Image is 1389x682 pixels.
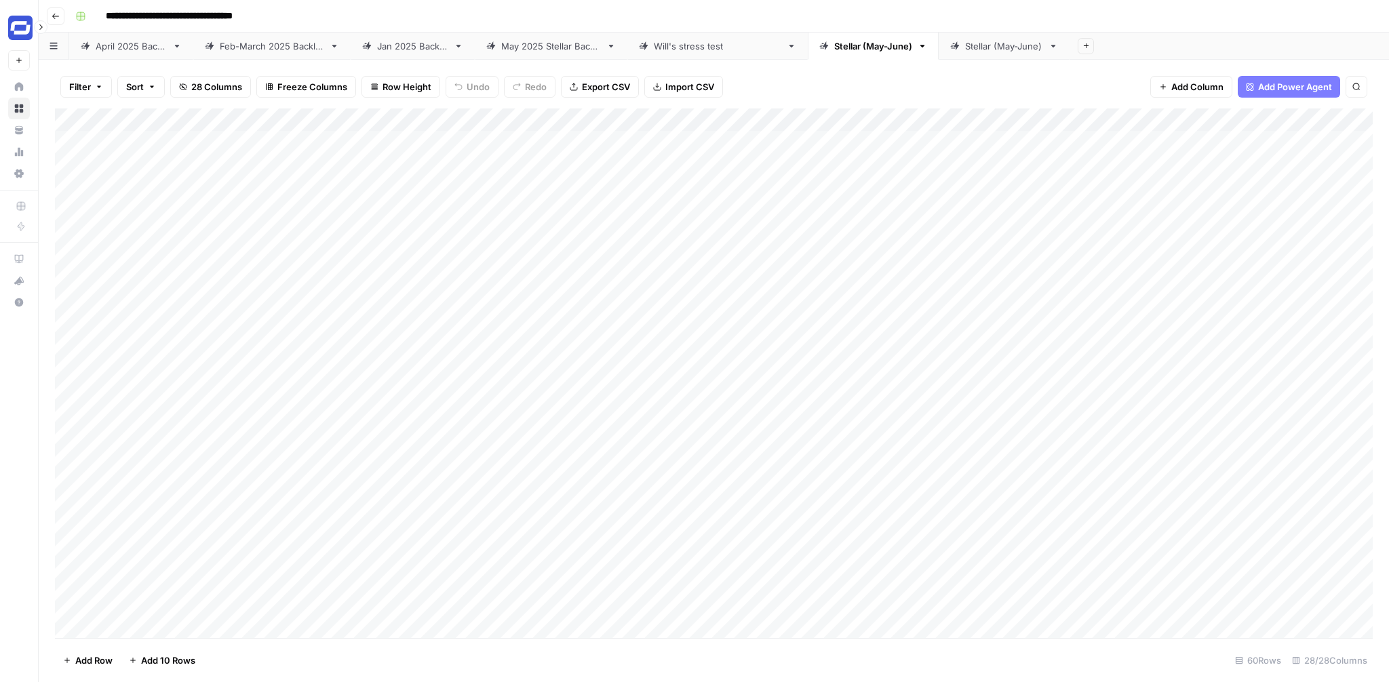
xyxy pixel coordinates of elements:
[9,270,29,291] div: What's new?
[141,654,195,667] span: Add 10 Rows
[939,33,1070,60] a: Stellar (May-June)
[627,33,808,60] a: [PERSON_NAME]'s stress test
[383,80,431,94] span: Row Height
[69,33,193,60] a: [DATE] Backlinks
[277,80,347,94] span: Freeze Columns
[8,248,30,270] a: AirOps Academy
[8,119,30,141] a: Your Data
[446,76,498,98] button: Undo
[256,76,356,98] button: Freeze Columns
[965,39,1043,53] div: Stellar (May-June)
[501,39,601,53] div: [DATE] Stellar Backlinks
[561,76,639,98] button: Export CSV
[644,76,723,98] button: Import CSV
[8,11,30,45] button: Workspace: Synthesia
[8,270,30,292] button: What's new?
[665,80,714,94] span: Import CSV
[121,649,203,671] button: Add 10 Rows
[1287,649,1373,671] div: 28/28 Columns
[834,39,912,53] div: Stellar (May-June)
[191,80,242,94] span: 28 Columns
[377,39,448,53] div: [DATE] Backlinks
[1230,649,1287,671] div: 60 Rows
[96,39,167,53] div: [DATE] Backlinks
[475,33,627,60] a: [DATE] Stellar Backlinks
[808,33,939,60] a: Stellar (May-June)
[8,292,30,313] button: Help + Support
[60,76,112,98] button: Filter
[8,141,30,163] a: Usage
[8,76,30,98] a: Home
[117,76,165,98] button: Sort
[8,163,30,184] a: Settings
[8,98,30,119] a: Browse
[582,80,630,94] span: Export CSV
[467,80,490,94] span: Undo
[126,80,144,94] span: Sort
[193,33,351,60] a: [DATE]-[DATE] Backlinks
[220,39,324,53] div: [DATE]-[DATE] Backlinks
[170,76,251,98] button: 28 Columns
[361,76,440,98] button: Row Height
[351,33,475,60] a: [DATE] Backlinks
[1258,80,1332,94] span: Add Power Agent
[1238,76,1340,98] button: Add Power Agent
[8,16,33,40] img: Synthesia Logo
[69,80,91,94] span: Filter
[1150,76,1232,98] button: Add Column
[75,654,113,667] span: Add Row
[55,649,121,671] button: Add Row
[525,80,547,94] span: Redo
[654,39,781,53] div: [PERSON_NAME]'s stress test
[504,76,555,98] button: Redo
[1171,80,1224,94] span: Add Column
